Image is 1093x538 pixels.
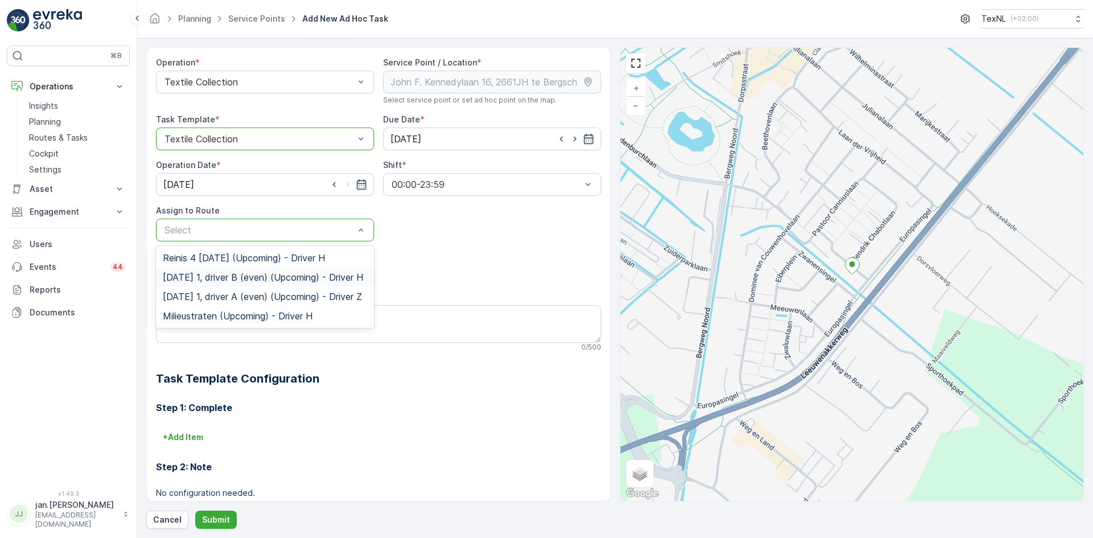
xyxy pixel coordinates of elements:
[29,132,88,143] p: Routes & Tasks
[634,83,639,93] span: +
[627,461,652,486] a: Layers
[24,114,130,130] a: Planning
[627,55,644,72] a: View Fullscreen
[581,343,601,352] p: 0 / 500
[7,278,130,301] a: Reports
[156,173,374,196] input: dd/mm/yyyy
[981,13,1006,24] p: TexNL
[156,487,601,499] p: No configuration needed.
[30,206,107,217] p: Engagement
[383,114,420,124] label: Due Date
[627,80,644,97] a: Zoom In
[7,490,130,497] span: v 1.49.3
[195,511,237,529] button: Submit
[7,9,30,32] img: logo
[35,499,117,511] p: jan.[PERSON_NAME]
[113,262,123,272] p: 44
[156,160,216,170] label: Operation Date
[1010,14,1039,23] p: ( +02:00 )
[30,183,107,195] p: Asset
[163,291,362,302] span: [DATE] 1, driver A (even) (Upcoming) - Driver Z
[383,96,557,105] span: Select service point or set ad hoc point on the map.
[24,162,130,178] a: Settings
[29,148,59,159] p: Cockpit
[7,233,130,256] a: Users
[30,307,125,318] p: Documents
[383,58,477,67] label: Service Point / Location
[7,178,130,200] button: Asset
[156,206,220,215] label: Assign to Route
[228,14,285,23] a: Service Points
[24,98,130,114] a: Insights
[633,100,639,110] span: −
[383,128,601,150] input: dd/mm/yyyy
[165,223,354,237] p: Select
[30,239,125,250] p: Users
[981,9,1084,28] button: TexNL(+02:00)
[7,256,130,278] a: Events44
[156,58,195,67] label: Operation
[24,146,130,162] a: Cockpit
[153,514,182,525] p: Cancel
[30,284,125,295] p: Reports
[30,261,104,273] p: Events
[623,486,661,501] img: Google
[7,75,130,98] button: Operations
[163,253,325,263] span: Reinis 4 [DATE] (Upcoming) - Driver H
[29,100,58,112] p: Insights
[156,114,215,124] label: Task Template
[383,71,601,93] input: John F. Kennedylaan 16, 2661JH te Bergschenhoek
[24,130,130,146] a: Routes & Tasks
[163,311,313,321] span: Milieustraten (Upcoming) - Driver H
[156,428,210,446] button: +Add Item
[383,160,402,170] label: Shift
[163,432,203,443] p: + Add Item
[35,511,117,529] p: [EMAIL_ADDRESS][DOMAIN_NAME]
[178,14,211,23] a: Planning
[163,272,363,282] span: [DATE] 1, driver B (even) (Upcoming) - Driver H
[156,460,601,474] h3: Step 2: Note
[7,200,130,223] button: Engagement
[202,514,230,525] p: Submit
[156,370,601,387] h2: Task Template Configuration
[30,81,107,92] p: Operations
[7,301,130,324] a: Documents
[149,17,161,26] a: Homepage
[10,505,28,523] div: JJ
[7,499,130,529] button: JJjan.[PERSON_NAME][EMAIL_ADDRESS][DOMAIN_NAME]
[29,116,61,128] p: Planning
[146,511,188,529] button: Cancel
[110,51,122,60] p: ⌘B
[33,9,82,32] img: logo_light-DOdMpM7g.png
[623,486,661,501] a: Open this area in Google Maps (opens a new window)
[29,164,61,175] p: Settings
[627,97,644,114] a: Zoom Out
[156,401,601,414] h3: Step 1: Complete
[300,13,391,24] span: Add New Ad Hoc Task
